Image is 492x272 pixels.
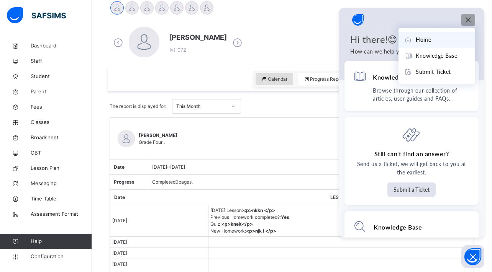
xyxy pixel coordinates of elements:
span: [DATE] [112,261,127,267]
span: Assessment Format [31,210,92,218]
span: Previous Homework completed? : [210,214,289,220]
h1: Hi there!😊 [350,34,473,45]
b: <p>nkkn </p> [243,207,275,213]
span: [DATE] Lesson : [210,207,275,213]
span: [DATE] [112,218,127,223]
span: Date [114,194,125,200]
span: Submit Ticket [416,68,451,76]
span: [PERSON_NAME] [139,132,177,139]
b: <p>njk l </p> [246,228,276,234]
b: <p>knelt</p> [221,221,253,227]
p: Browse through our collection of articles, user guides and FAQs. [373,86,470,103]
span: [DATE] ~ [DATE] [152,164,185,170]
b: Yes [281,214,289,220]
span: 072 [169,47,186,53]
span: Calendar [261,76,287,83]
span: [DATE] [112,250,127,256]
span: Completed 0 pages. [152,179,193,185]
span: CBT [31,149,92,157]
span: The report is displayed for: [110,103,166,110]
button: Submit a Ticket [387,182,436,197]
span: Progress [114,179,134,185]
span: Staff [31,57,92,65]
span: [PERSON_NAME] [169,32,227,42]
h4: Knowledge Base [373,73,421,81]
span: Home [416,36,431,44]
span: Progress Report [304,76,344,83]
span: Date [114,164,125,170]
span: Help [31,238,92,245]
span: [DATE] [112,239,127,245]
p: How can we help you [DATE]? [350,47,473,56]
div: Knowledge BaseBrowse through our collection of articles, user guides and FAQs. [344,61,479,111]
span: Dashboard [31,42,92,50]
th: LESSONS [208,190,474,205]
span: Knowledge Base [416,52,457,60]
p: Send us a ticket, we will get back to you at the earliest. [353,160,470,177]
button: Open asap [461,245,484,268]
span: Quiz : [210,221,253,227]
span: Fees [31,103,92,111]
div: Modules Menu [463,16,473,24]
span: Grade Four . [139,139,177,146]
span: Classes [31,119,92,126]
h2: Knowledge Base [374,223,422,231]
span: Messaging [31,180,92,187]
span: Time Table [31,195,92,203]
span: Parent [31,88,92,96]
span: Configuration [31,253,92,261]
img: logo [350,12,366,28]
img: safsims [7,7,66,23]
span: New Homework : [210,228,276,234]
h4: Still can't find an answer? [374,150,449,158]
span: Lesson Plan [31,165,92,172]
span: Broadsheet [31,134,92,142]
div: Module search widget [344,211,479,265]
div: This Month [176,103,227,110]
div: Knowledge Base [374,223,470,231]
span: Student [31,73,92,80]
span: Company logo [350,12,366,28]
